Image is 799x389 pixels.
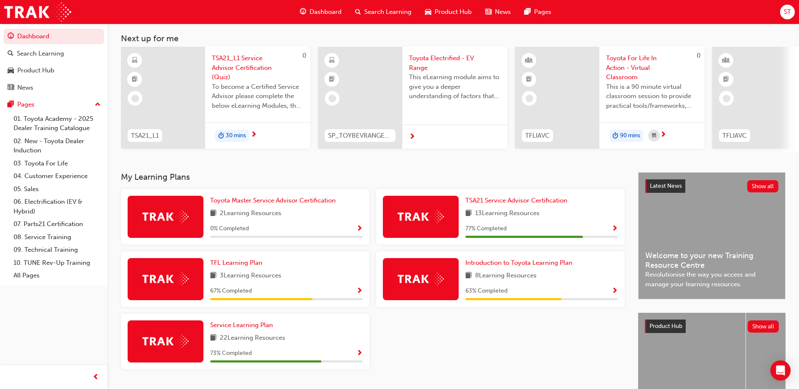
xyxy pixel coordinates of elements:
img: Trak [4,3,71,21]
span: ST [784,7,791,17]
img: Trak [142,272,189,285]
a: guage-iconDashboard [293,3,348,21]
span: learningRecordVerb_NONE-icon [329,95,336,102]
span: 77 % Completed [465,224,507,234]
span: pages-icon [8,101,14,109]
a: news-iconNews [478,3,518,21]
span: 3 Learning Resources [220,271,281,281]
a: All Pages [10,269,104,282]
span: This is a 90 minute virtual classroom session to provide practical tools/frameworks, behaviours a... [606,82,698,111]
img: Trak [142,210,189,223]
span: pages-icon [524,7,531,17]
a: Latest NewsShow all [645,179,778,193]
span: booktick-icon [132,74,138,85]
span: learningRecordVerb_NONE-icon [526,95,533,102]
a: 06. Electrification (EV & Hybrid) [10,195,104,218]
button: Show all [748,320,779,333]
button: Show Progress [356,348,363,359]
span: Dashboard [310,7,342,17]
span: Pages [534,7,551,17]
a: Service Learning Plan [210,320,276,330]
span: learningRecordVerb_NONE-icon [723,95,730,102]
a: 05. Sales [10,183,104,196]
span: 22 Learning Resources [220,333,285,344]
button: Show Progress [356,224,363,234]
span: News [495,7,511,17]
a: 07. Parts21 Certification [10,218,104,231]
a: 09. Technical Training [10,243,104,256]
div: News [17,83,33,93]
a: pages-iconPages [518,3,558,21]
button: DashboardSearch LearningProduct HubNews [3,27,104,97]
span: car-icon [425,7,431,17]
span: book-icon [465,271,472,281]
span: Revolutionise the way you access and manage your learning resources. [645,270,778,289]
span: 0 [302,52,306,59]
span: Toyota Electrified - EV Range [409,53,501,72]
a: TSA21 Service Advisor Certification [465,196,571,205]
span: Product Hub [435,7,472,17]
a: 08. Service Training [10,231,104,244]
h3: My Learning Plans [121,172,625,182]
a: 0TSA21_L1TSA21_L1 Service Advisor Certification (Quiz)To become a Certified Service Advisor pleas... [121,47,310,149]
img: Trak [142,335,189,348]
span: learningResourceType_ELEARNING-icon [132,55,138,66]
div: Pages [17,100,35,109]
span: 0 [697,52,700,59]
span: 0 % Completed [210,224,249,234]
span: learningResourceType_INSTRUCTOR_LED-icon [723,55,729,66]
span: 8 Learning Resources [475,271,537,281]
a: Product Hub [3,63,104,78]
h3: Next up for me [107,34,799,43]
span: 13 Learning Resources [475,208,540,219]
span: Show Progress [612,288,618,295]
span: news-icon [485,7,492,17]
span: booktick-icon [723,74,729,85]
span: next-icon [660,131,666,139]
span: search-icon [8,50,13,58]
span: book-icon [210,208,216,219]
span: Show Progress [356,288,363,295]
img: Trak [398,272,444,285]
button: Show all [747,180,779,192]
span: Product Hub [649,322,682,330]
span: book-icon [465,208,472,219]
button: Pages [3,97,104,112]
span: SP_TOYBEVRANGE_EL [328,131,392,141]
a: car-iconProduct Hub [418,3,478,21]
span: guage-icon [8,33,14,40]
a: News [3,80,104,96]
span: Toyota Master Service Advisor Certification [210,197,336,204]
span: This eLearning module aims to give you a deeper understanding of factors that influence driving r... [409,72,501,101]
span: Show Progress [612,225,618,233]
span: 73 % Completed [210,349,252,358]
span: TSA21 Service Advisor Certification [465,197,567,204]
a: Search Learning [3,46,104,61]
a: 0TFLIAVCToyota For Life In Action - Virtual ClassroomThis is a 90 minute virtual classroom sessio... [515,47,705,149]
button: Show Progress [356,286,363,296]
span: TSA21_L1 Service Advisor Certification (Quiz) [212,53,304,82]
span: prev-icon [93,372,99,383]
span: Latest News [650,182,682,189]
span: 63 % Completed [465,286,508,296]
span: TSA21_L1 [131,131,159,141]
button: Show Progress [612,224,618,234]
span: booktick-icon [526,74,532,85]
span: search-icon [355,7,361,17]
span: book-icon [210,271,216,281]
span: car-icon [8,67,14,75]
a: Toyota Master Service Advisor Certification [210,196,339,205]
span: 67 % Completed [210,286,252,296]
span: next-icon [409,133,415,141]
a: 04. Customer Experience [10,170,104,183]
span: TFLIAVC [525,131,550,141]
a: 01. Toyota Academy - 2025 Dealer Training Catalogue [10,112,104,135]
a: SP_TOYBEVRANGE_ELToyota Electrified - EV RangeThis eLearning module aims to give you a deeper und... [318,47,508,149]
a: 10. TUNE Rev-Up Training [10,256,104,269]
span: Show Progress [356,350,363,357]
span: booktick-icon [329,74,335,85]
a: 02. New - Toyota Dealer Induction [10,135,104,157]
span: Toyota For Life In Action - Virtual Classroom [606,53,698,82]
span: learningResourceType_ELEARNING-icon [329,55,335,66]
